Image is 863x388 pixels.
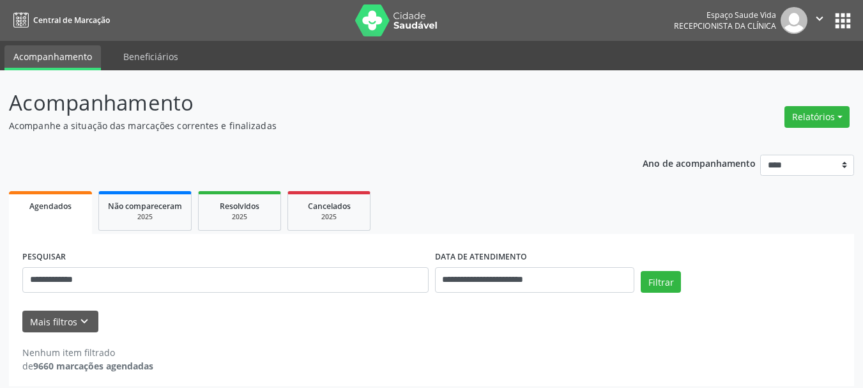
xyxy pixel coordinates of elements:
button: Relatórios [784,106,850,128]
div: de [22,359,153,373]
button:  [807,7,832,34]
span: Não compareceram [108,201,182,212]
label: PESQUISAR [22,247,66,267]
button: apps [832,10,854,32]
a: Acompanhamento [4,45,101,70]
div: 2025 [108,212,182,222]
button: Mais filtroskeyboard_arrow_down [22,311,98,333]
a: Central de Marcação [9,10,110,31]
span: Cancelados [308,201,351,212]
strong: 9660 marcações agendadas [33,360,153,372]
p: Acompanhamento [9,87,600,119]
button: Filtrar [641,271,681,293]
div: Nenhum item filtrado [22,346,153,359]
div: Espaço Saude Vida [674,10,776,20]
span: Recepcionista da clínica [674,20,776,31]
span: Resolvidos [220,201,259,212]
p: Ano de acompanhamento [643,155,756,171]
p: Acompanhe a situação das marcações correntes e finalizadas [9,119,600,132]
span: Agendados [29,201,72,212]
label: DATA DE ATENDIMENTO [435,247,527,267]
i: keyboard_arrow_down [77,314,91,329]
div: 2025 [297,212,361,222]
i:  [813,12,827,26]
img: img [781,7,807,34]
div: 2025 [208,212,271,222]
span: Central de Marcação [33,15,110,26]
a: Beneficiários [114,45,187,68]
